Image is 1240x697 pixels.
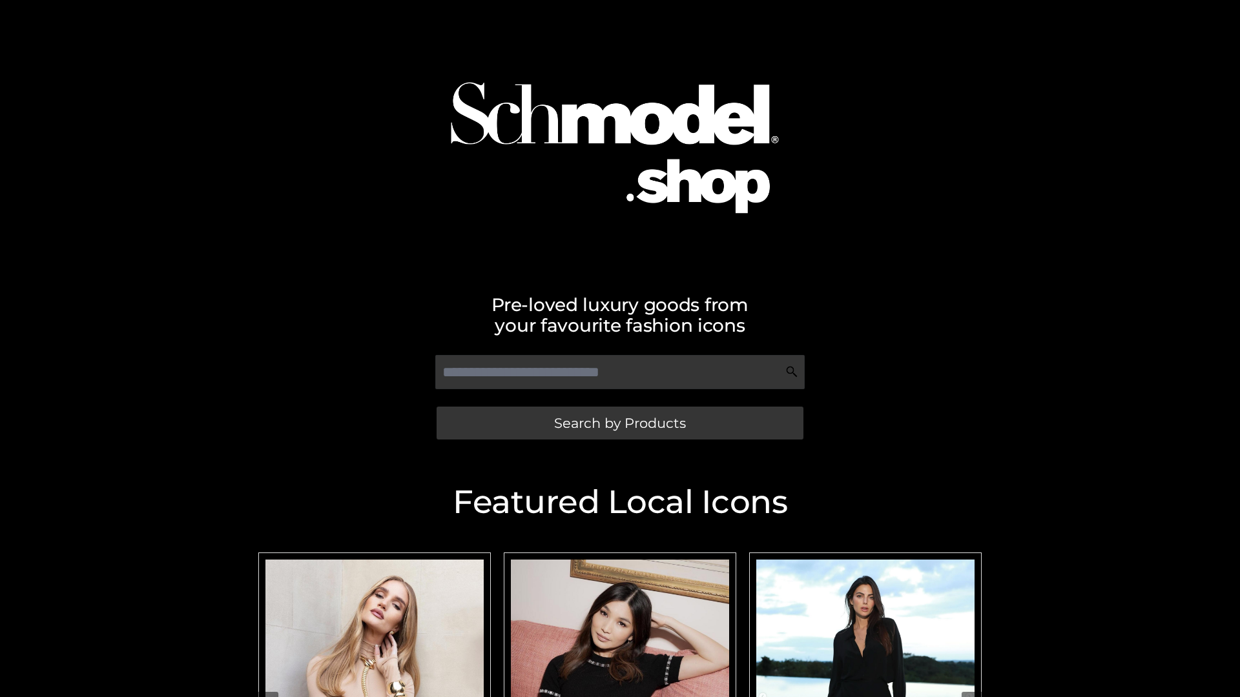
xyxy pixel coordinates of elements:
img: Search Icon [785,365,798,378]
h2: Featured Local Icons​ [252,486,988,518]
a: Search by Products [437,407,803,439]
span: Search by Products [554,416,686,430]
h2: Pre-loved luxury goods from your favourite fashion icons [252,294,988,336]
